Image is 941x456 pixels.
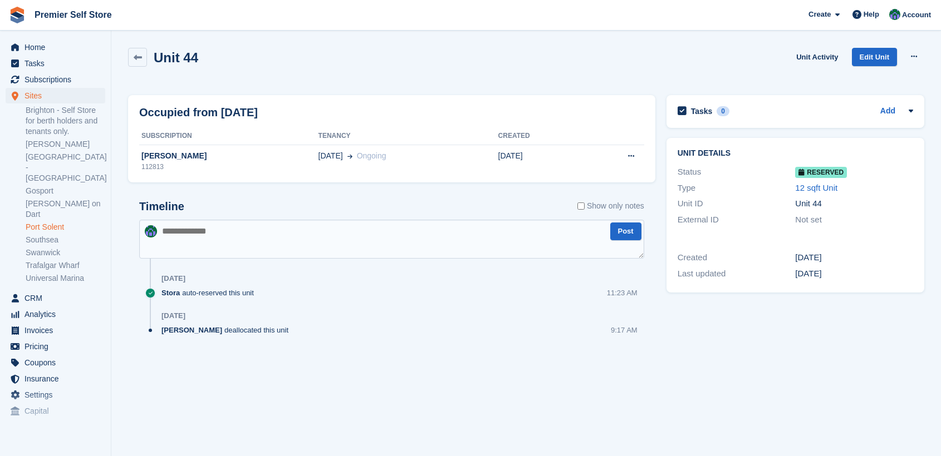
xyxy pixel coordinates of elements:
[498,145,582,178] td: [DATE]
[24,403,91,419] span: Capital
[795,167,847,178] span: Reserved
[26,199,105,220] a: [PERSON_NAME] on Dart
[792,48,842,66] a: Unit Activity
[678,251,796,264] div: Created
[6,323,105,338] a: menu
[24,306,91,322] span: Analytics
[30,6,116,24] a: Premier Self Store
[26,247,105,258] a: Swanwick
[6,306,105,322] a: menu
[6,355,105,370] a: menu
[10,428,111,439] span: Storefront
[26,235,105,245] a: Southsea
[161,311,185,320] div: [DATE]
[26,152,105,184] a: [GEOGRAPHIC_DATA] - [GEOGRAPHIC_DATA]
[161,288,180,298] span: Stora
[678,182,796,195] div: Type
[6,88,105,103] a: menu
[6,339,105,354] a: menu
[24,39,91,55] span: Home
[880,105,895,118] a: Add
[6,39,105,55] a: menu
[24,387,91,403] span: Settings
[26,186,105,196] a: Gosport
[24,290,91,306] span: CRM
[161,325,294,335] div: deallocated this unit
[26,260,105,271] a: Trafalgar Wharf
[154,50,198,65] h2: Unit 44
[24,371,91,386] span: Insurance
[318,127,498,145] th: Tenancy
[577,200,644,212] label: Show only notes
[678,166,796,179] div: Status
[161,274,185,283] div: [DATE]
[6,387,105,403] a: menu
[24,72,91,87] span: Subscriptions
[717,106,729,116] div: 0
[26,273,105,284] a: Universal Marina
[26,105,105,137] a: Brighton - Self Store for berth holders and tenants only.
[691,106,713,116] h2: Tasks
[795,251,913,264] div: [DATE]
[902,9,931,21] span: Account
[24,323,91,338] span: Invoices
[678,267,796,280] div: Last updated
[139,104,258,121] h2: Occupied from [DATE]
[26,222,105,232] a: Port Solent
[577,200,585,212] input: Show only notes
[139,150,318,162] div: [PERSON_NAME]
[498,127,582,145] th: Created
[357,151,386,160] span: Ongoing
[24,339,91,354] span: Pricing
[24,355,91,370] span: Coupons
[24,88,91,103] span: Sites
[161,288,259,298] div: auto-reserved this unit
[852,48,897,66] a: Edit Unit
[795,214,913,226] div: Not set
[607,288,638,298] div: 11:23 AM
[864,9,879,20] span: Help
[9,7,26,23] img: stora-icon-8386f47178a22dfd0bd8f6a31ec36ba5ce8667c1dd55bd0f319d3a0aa187defe.svg
[678,214,796,226] div: External ID
[611,325,638,335] div: 9:17 AM
[139,200,184,213] h2: Timeline
[145,225,157,237] img: Jo Granger
[139,127,318,145] th: Subscription
[795,197,913,210] div: Unit 44
[678,149,913,158] h2: Unit details
[161,325,222,335] span: [PERSON_NAME]
[795,183,837,192] a: 12 sqft Unit
[808,9,831,20] span: Create
[6,56,105,71] a: menu
[6,371,105,386] a: menu
[26,139,105,150] a: [PERSON_NAME]
[24,56,91,71] span: Tasks
[6,403,105,419] a: menu
[318,150,343,162] span: [DATE]
[795,267,913,280] div: [DATE]
[6,290,105,306] a: menu
[139,162,318,172] div: 112813
[610,222,641,241] button: Post
[889,9,900,20] img: Jo Granger
[678,197,796,210] div: Unit ID
[6,72,105,87] a: menu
